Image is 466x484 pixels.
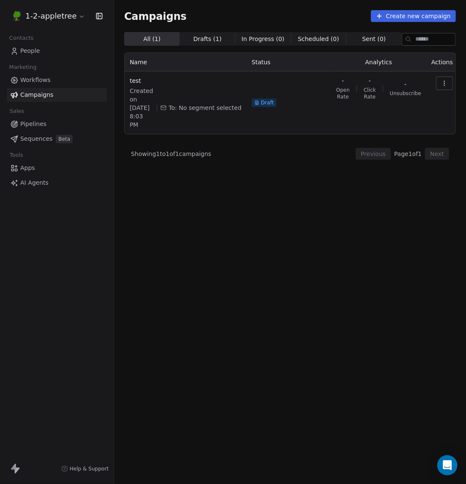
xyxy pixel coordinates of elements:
button: Previous [356,148,391,160]
img: appletree-200px.png [12,11,22,21]
span: People [20,46,40,55]
span: Beta [56,135,73,143]
span: Sales [6,105,28,118]
span: Showing 1 to 1 of 1 campaigns [131,150,211,158]
a: Workflows [7,73,107,87]
span: - [369,77,371,85]
span: Tools [6,149,27,161]
span: Page 1 of 1 [394,150,422,158]
span: Campaigns [124,10,187,22]
span: Draft [261,99,274,106]
span: Scheduled ( 0 ) [298,35,339,44]
th: Name [125,53,247,71]
span: Workflows [20,76,51,85]
span: In Progress ( 0 ) [242,35,285,44]
span: Click Rate [363,87,376,100]
a: Help & Support [61,465,109,472]
a: Campaigns [7,88,107,102]
th: Analytics [331,53,426,71]
span: Sent ( 0 ) [362,35,386,44]
span: Pipelines [20,120,46,129]
span: Campaigns [20,90,53,99]
span: Created on [DATE] 8:03 PM [130,87,153,129]
span: 1-2-appletree [25,11,76,22]
button: Next [425,148,449,160]
span: To: No segment selected [169,104,241,112]
th: Actions [426,53,458,71]
a: Pipelines [7,117,107,131]
a: SequencesBeta [7,132,107,146]
span: Marketing [5,61,40,74]
span: Open Rate [336,87,350,100]
span: Help & Support [70,465,109,472]
span: - [404,80,406,88]
span: AI Agents [20,178,49,187]
span: Sequences [20,134,52,143]
span: Drafts ( 1 ) [193,35,222,44]
span: Unsubscribe [390,90,421,97]
button: 1-2-appletree [10,9,87,23]
span: Apps [20,164,35,172]
button: Create new campaign [371,10,456,22]
th: Status [247,53,331,71]
a: Apps [7,161,107,175]
a: AI Agents [7,176,107,190]
span: Contacts [5,32,37,44]
div: Open Intercom Messenger [437,455,458,476]
span: test [130,77,242,85]
span: - [342,77,344,85]
a: People [7,44,107,58]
